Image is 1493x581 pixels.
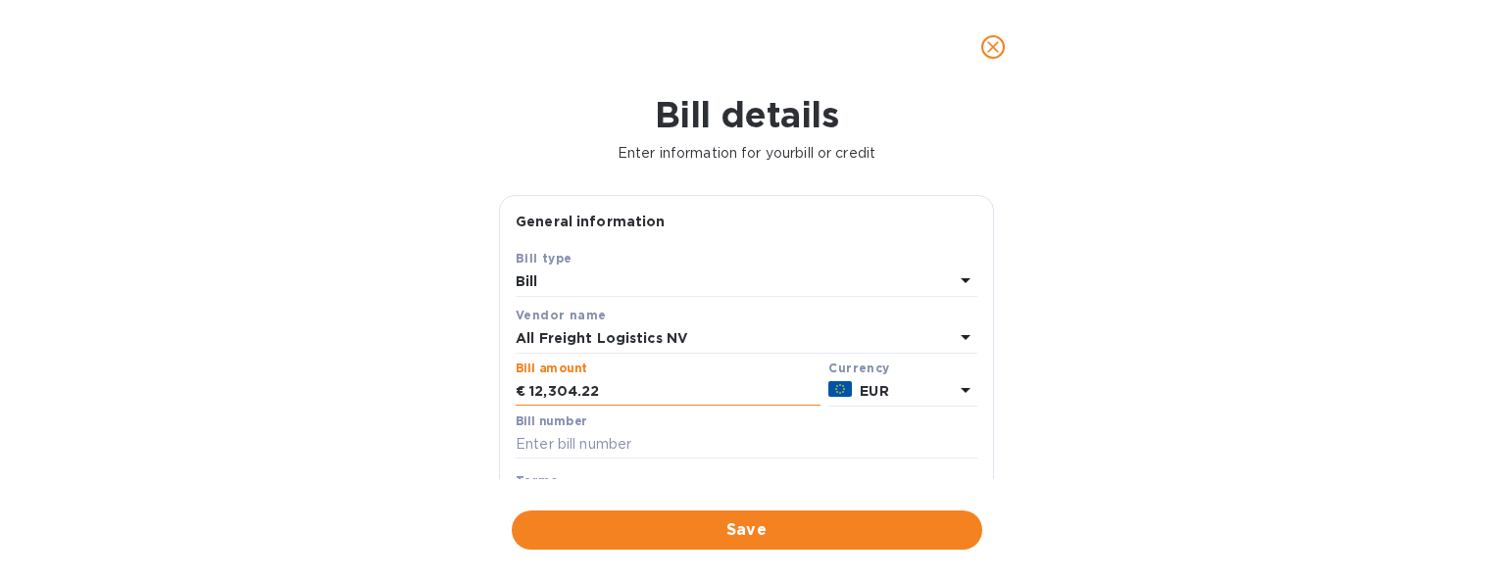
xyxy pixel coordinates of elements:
div: € [516,377,529,407]
b: Currency [828,361,889,375]
p: Enter information for your bill or credit [16,143,1477,164]
b: All Freight Logistics NV [516,330,688,346]
b: General information [516,214,666,229]
b: Bill [516,273,538,289]
button: close [970,24,1017,71]
span: Save [527,518,967,542]
button: Save [512,510,982,550]
label: Bill amount [516,363,586,374]
b: EUR [860,383,888,399]
b: Terms [516,473,558,488]
h1: Bill details [16,94,1477,135]
input: € Enter bill amount [529,377,821,407]
b: Vendor name [516,308,606,322]
input: Enter bill number [516,430,977,460]
b: Bill type [516,251,572,266]
label: Bill number [516,415,586,427]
